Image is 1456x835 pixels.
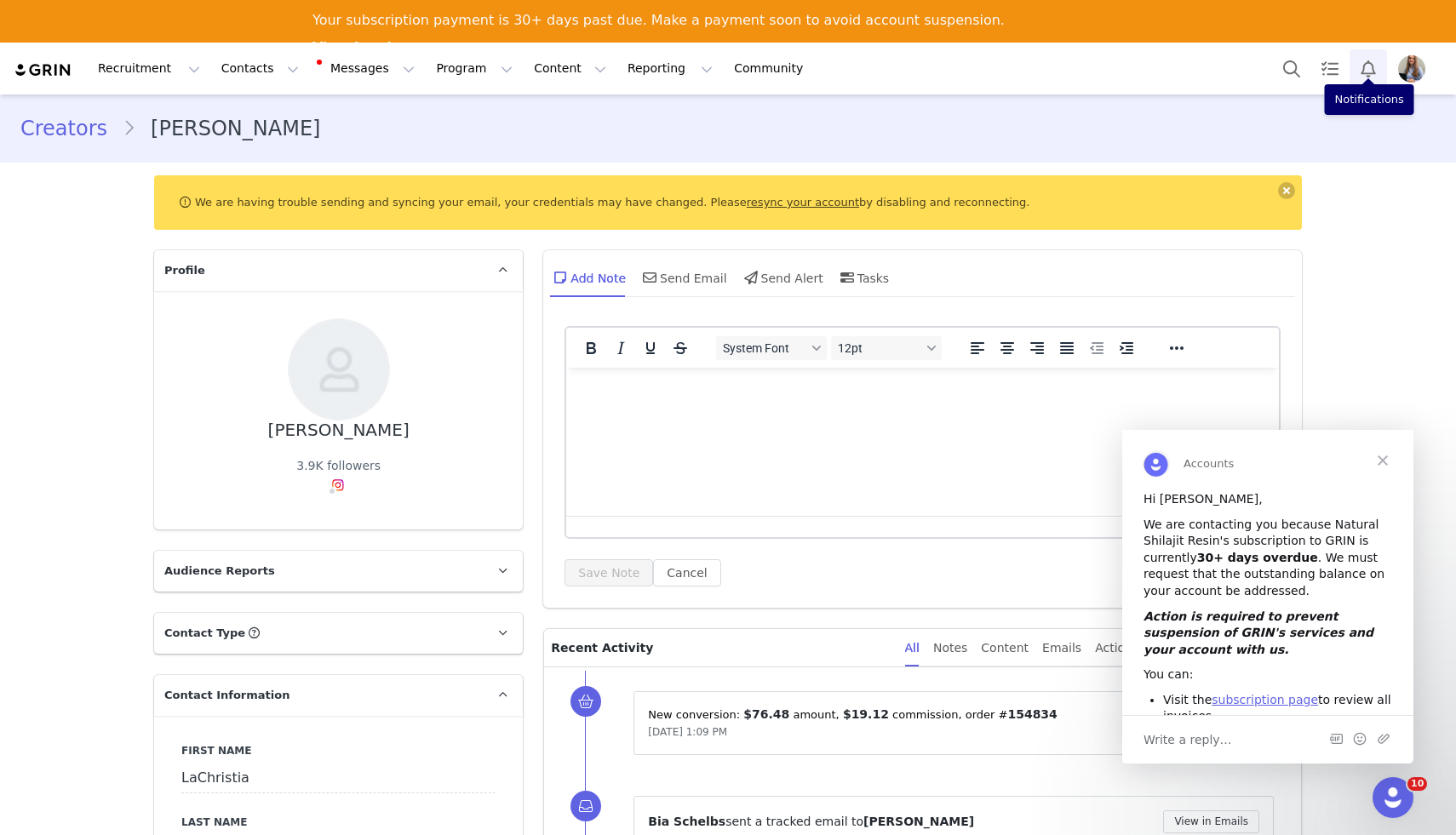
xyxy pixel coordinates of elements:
button: Strikethrough [666,336,695,360]
div: Content [981,629,1029,667]
div: Send Email [639,257,727,298]
button: Search [1273,49,1310,88]
iframe: Intercom live chat message [1122,430,1413,764]
button: Messages [310,49,425,88]
a: Community [724,49,821,88]
div: Add Note [550,257,626,298]
span: 12pt [838,341,921,355]
button: Increase indent [1112,336,1141,360]
a: resync your account [747,196,859,209]
div: Your subscription payment is 30+ days past due. Make a payment soon to avoid account suspension. [312,12,1005,29]
label: First Name [181,743,496,758]
span: $19.12 [843,707,889,721]
span: Contact Type [164,625,245,642]
div: 3.9K followers [296,457,381,475]
button: Bold [576,336,605,360]
img: grin logo [14,62,73,78]
button: Profile [1388,55,1442,83]
span: Bia Schelbs [648,815,725,828]
button: Save Note [565,559,653,586]
button: Italic [606,336,635,360]
img: 8b863d04-2601-4a33-af88-edea3c6f7214--s.jpg [288,318,390,420]
button: Align left [963,336,992,360]
span: 10 [1407,777,1427,791]
a: View Invoices [312,39,417,58]
div: We are having trouble sending and syncing your email, your credentials may have changed. Please b... [154,175,1302,230]
button: Reveal or hide additional toolbar items [1162,336,1191,360]
iframe: Rich Text Area [566,368,1279,516]
span: System Font [723,341,806,355]
div: [PERSON_NAME] [268,420,410,440]
a: Tasks [1311,49,1349,88]
span: Profile [164,262,205,279]
label: Last Name [181,815,496,830]
div: Send Alert [741,257,823,298]
p: New conversion: ⁨ ⁩ amount⁨, ⁨ ⁩ commission⁩⁨, order #⁨ ⁩⁩ [648,706,1259,723]
span: [DATE] 1:09 PM [648,726,727,738]
span: sent a tracked email to [725,815,863,828]
button: Align center [993,336,1022,360]
button: Justify [1052,336,1081,360]
span: Contact Information [164,687,289,704]
button: Fonts [716,336,827,360]
div: Tasks [837,257,890,298]
button: Program [426,49,523,88]
div: Actions [1095,629,1138,667]
button: Notifications [1350,49,1387,88]
span: $76.48 [743,707,789,721]
span: 154834 [1007,707,1057,721]
a: Creators [20,113,123,144]
button: Font sizes [831,336,942,360]
span: [PERSON_NAME] [863,815,974,828]
div: Emails [1042,629,1081,667]
p: Recent Activity [551,629,891,666]
div: All [905,629,920,667]
button: View in Emails [1163,810,1259,833]
button: Underline [636,336,665,360]
button: Align right [1023,336,1052,360]
img: 92166ddb-5109-4bd2-983a-5e74b1951be6.jpg [1398,55,1425,83]
button: Recruitment [88,49,210,88]
span: Audience Reports [164,563,275,580]
img: instagram.svg [331,478,345,492]
iframe: Intercom live chat [1373,777,1413,818]
button: Cancel [653,559,720,586]
div: Notes [933,629,967,667]
button: Decrease indent [1082,336,1111,360]
button: Contacts [211,49,309,88]
button: Content [524,49,616,88]
button: Reporting [617,49,723,88]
